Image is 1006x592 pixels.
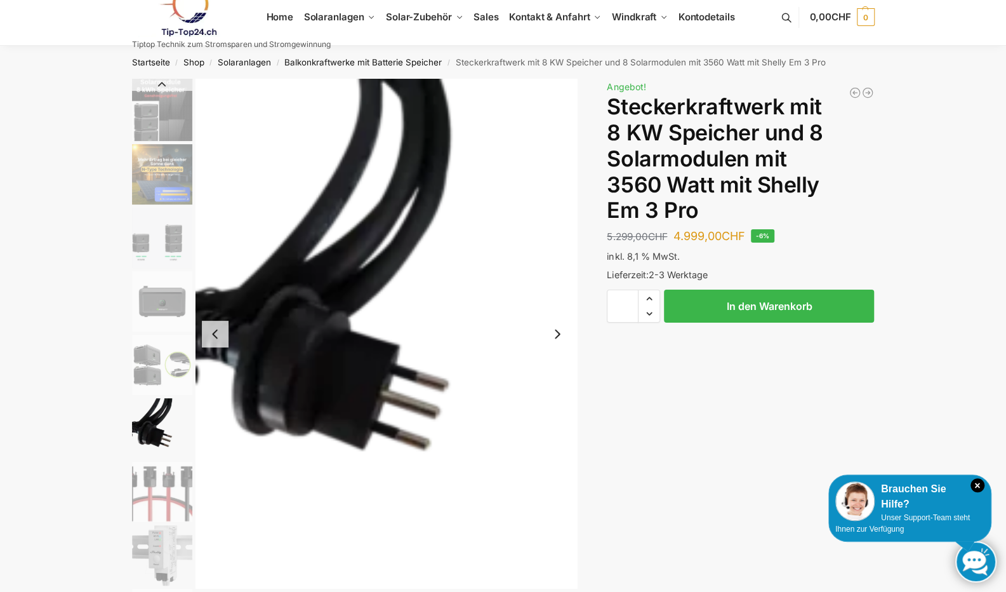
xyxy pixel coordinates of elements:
span: Angebot! [607,81,645,92]
img: Noah_Growatt_2000 [132,335,192,395]
p: Tiptop Technik zum Stromsparen und Stromgewinnung [132,41,331,48]
span: / [442,58,455,68]
li: 4 / 9 [129,269,192,333]
button: In den Warenkorb [664,290,874,323]
span: Increase quantity [639,290,659,307]
button: Previous slide [132,78,192,91]
img: 8kw-3600-watt-Collage.jpg [132,79,192,141]
img: Anschlusskabel-3meter_schweizer-stecker [132,398,192,459]
span: Solaranlagen [304,11,364,23]
span: / [271,58,284,68]
span: Sales [473,11,499,23]
span: / [170,58,183,68]
span: CHF [721,229,745,243]
button: Previous slide [202,321,228,347]
img: growatt-noah2000-lifepo4-batteriemodul-2048wh-speicher-fuer-balkonkraftwerk [132,271,192,332]
i: Schließen [970,478,984,492]
span: / [204,58,218,68]
bdi: 5.299,00 [607,231,667,243]
a: Shop [183,57,204,67]
span: Solar-Zubehör [386,11,452,23]
li: 7 / 9 [129,460,192,523]
span: CHF [647,231,667,243]
img: Anschlusskabel-3meter_schweizer-stecker [195,79,578,589]
img: solakon-balkonkraftwerk-890-800w-2-x-445wp-module-growatt-neo-800m-x-growatt-noah-2000-schuko-kab... [132,144,192,205]
span: Kontakt & Anfahrt [509,11,590,23]
a: 900/600 mit 2,2 kWh Marstek Speicher [849,86,861,99]
img: Growatt-NOAH-2000-flexible-erweiterung [132,208,192,268]
span: CHF [831,11,851,23]
li: 5 / 9 [129,333,192,396]
a: Solaranlagen [218,57,271,67]
span: Windkraft [612,11,656,23]
div: Brauchen Sie Hilfe? [835,481,984,512]
span: 0 [857,8,875,26]
li: 6 / 9 [129,396,192,460]
span: 2-3 Werktage [648,269,707,280]
input: Produktmenge [607,290,639,323]
img: shelly [132,525,192,586]
h1: Steckerkraftwerk mit 8 KW Speicher und 8 Solarmodulen mit 3560 Watt mit Shelly Em 3 Pro [607,94,874,224]
span: Lieferzeit: [607,269,707,280]
button: Next slide [544,321,571,347]
a: Balkonkraftwerke mit Batterie Speicher [284,57,442,67]
span: inkl. 8,1 % MwSt. [607,251,679,262]
bdi: 4.999,00 [673,229,745,243]
span: 0,00 [809,11,850,23]
a: Steckerkraftwerk mit 8 KW Speicher und 8 Solarmodulen mit 3600 Watt [861,86,874,99]
li: 6 / 9 [195,79,578,589]
li: 3 / 9 [129,206,192,269]
span: Kontodetails [678,11,735,23]
iframe: Sicherer Rahmen für schnelle Bezahlvorgänge [604,330,877,365]
span: Unser Support-Team steht Ihnen zur Verfügung [835,513,970,534]
span: -6% [751,229,774,243]
img: Anschlusskabel_MC4 [132,462,192,522]
span: Reduce quantity [639,306,659,322]
li: 8 / 9 [129,523,192,587]
nav: Breadcrumb [109,46,897,79]
li: 1 / 9 [129,79,192,142]
a: Startseite [132,57,170,67]
img: Customer service [835,481,875,521]
li: 2 / 9 [129,142,192,206]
